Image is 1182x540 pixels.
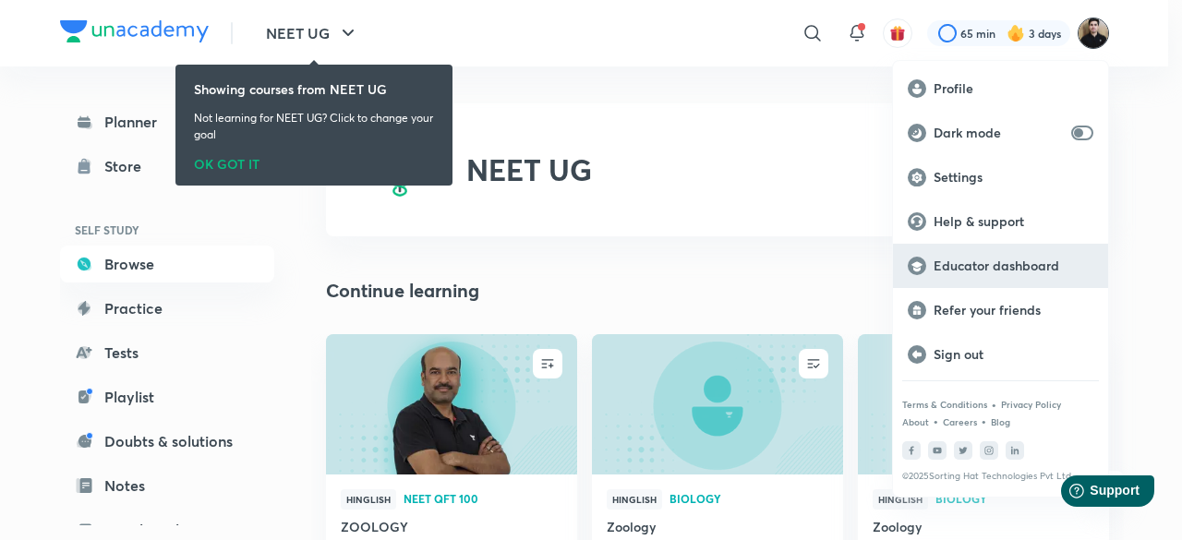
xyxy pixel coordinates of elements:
a: Terms & Conditions [902,399,987,410]
div: • [981,413,987,429]
p: Refer your friends [934,302,1093,318]
a: Blog [991,416,1010,427]
p: Profile [934,80,1093,97]
div: • [991,396,997,413]
a: Privacy Policy [1001,399,1061,410]
a: Settings [893,155,1108,199]
iframe: Help widget launcher [1018,468,1162,520]
a: Help & support [893,199,1108,244]
p: Educator dashboard [934,258,1093,274]
p: Dark mode [934,125,1064,141]
p: Help & support [934,213,1093,230]
div: • [933,413,939,429]
p: Sign out [934,346,1093,363]
p: Settings [934,169,1093,186]
a: About [902,416,929,427]
a: Careers [943,416,977,427]
p: © 2025 Sorting Hat Technologies Pvt Ltd [902,471,1099,482]
a: Refer your friends [893,288,1108,332]
a: Profile [893,66,1108,111]
a: Educator dashboard [893,244,1108,288]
